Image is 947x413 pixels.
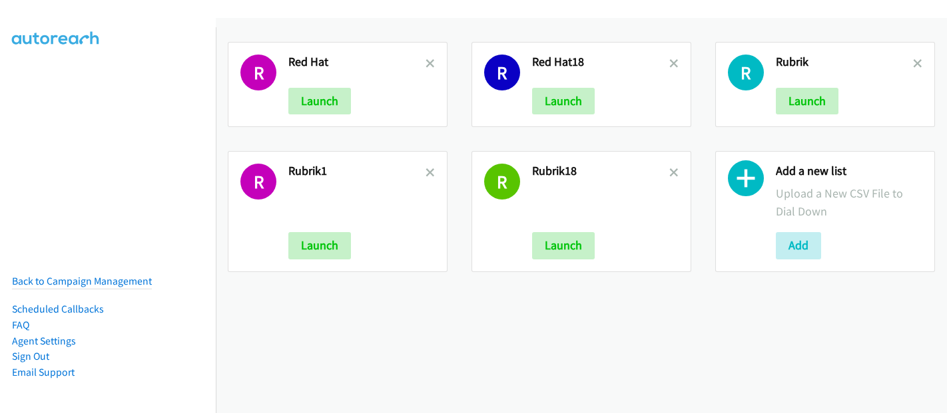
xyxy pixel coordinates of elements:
h2: Rubrik1 [288,164,426,179]
a: Back to Campaign Management [12,275,152,287]
h1: R [240,164,276,200]
button: Launch [288,232,351,259]
button: Add [776,232,821,259]
a: Scheduled Callbacks [12,303,104,315]
h2: Rubrik [776,55,913,70]
button: Launch [288,88,351,114]
h1: R [240,55,276,90]
button: Launch [532,88,595,114]
p: Upload a New CSV File to Dial Down [776,184,922,220]
a: Email Support [12,366,75,378]
h2: Rubrik18 [532,164,669,179]
h1: R [484,164,520,200]
h2: Red Hat18 [532,55,669,70]
a: FAQ [12,319,29,331]
h2: Add a new list [776,164,922,179]
h1: R [728,55,764,90]
button: Launch [532,232,595,259]
a: Sign Out [12,350,49,362]
button: Launch [776,88,838,114]
h2: Red Hat [288,55,426,70]
h1: R [484,55,520,90]
a: Agent Settings [12,335,76,347]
